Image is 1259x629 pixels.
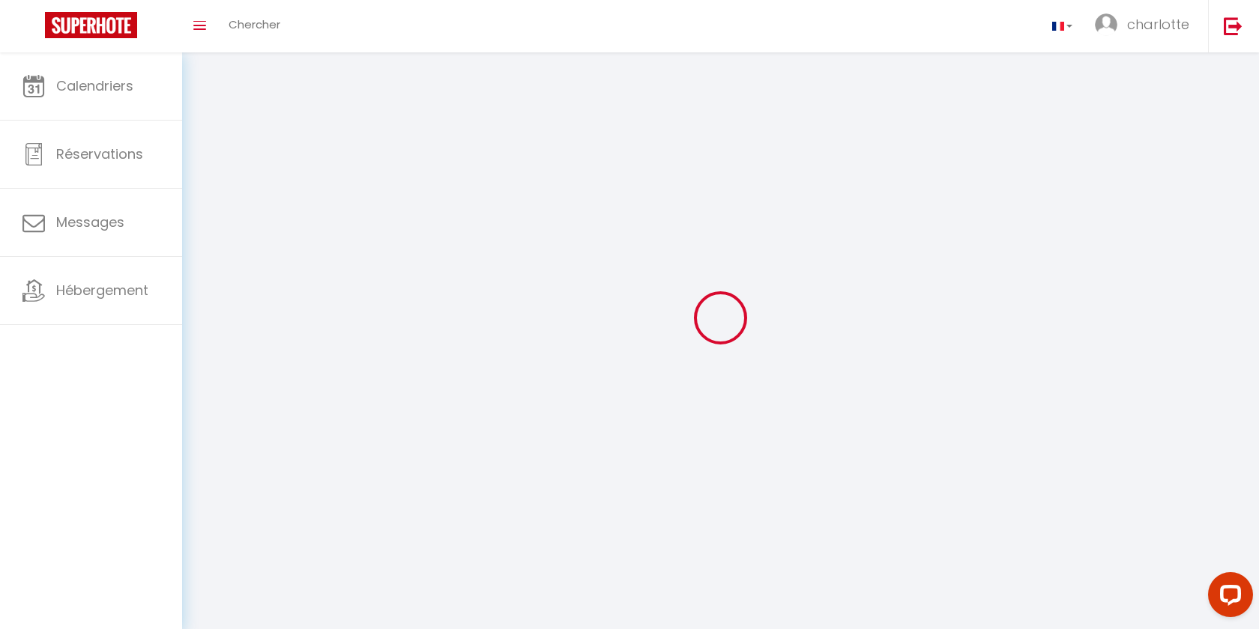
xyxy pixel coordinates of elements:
img: ... [1095,13,1117,36]
span: Messages [56,213,124,231]
img: Super Booking [45,12,137,38]
span: Hébergement [56,281,148,300]
span: Calendriers [56,76,133,95]
iframe: LiveChat chat widget [1196,566,1259,629]
span: Chercher [229,16,280,32]
span: charlotte [1127,15,1189,34]
span: Réservations [56,145,143,163]
img: logout [1224,16,1243,35]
